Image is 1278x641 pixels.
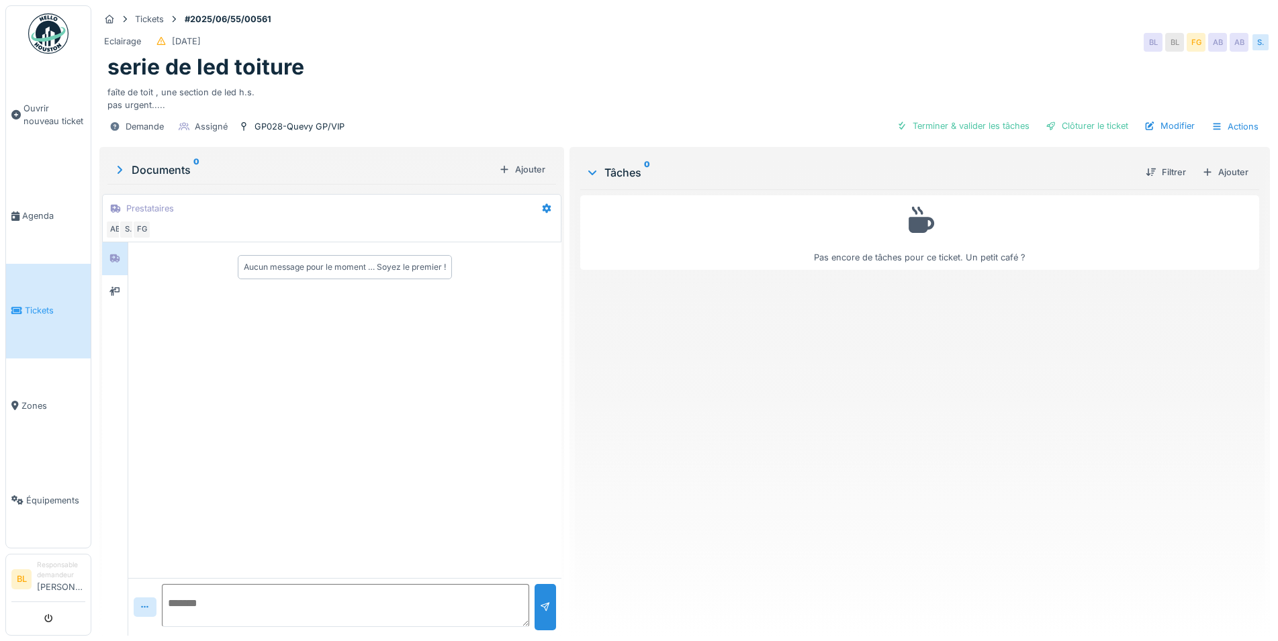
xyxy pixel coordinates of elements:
[104,35,141,48] div: Eclairage
[589,201,1250,264] div: Pas encore de tâches pour ce ticket. Un petit café ?
[126,120,164,133] div: Demande
[24,102,85,128] span: Ouvrir nouveau ticket
[1230,33,1248,52] div: AB
[1205,117,1265,136] div: Actions
[1144,33,1162,52] div: BL
[494,160,551,179] div: Ajouter
[132,220,151,239] div: FG
[6,264,91,358] a: Tickets
[22,209,85,222] span: Agenda
[1208,33,1227,52] div: AB
[1140,163,1191,181] div: Filtrer
[11,560,85,602] a: BL Responsable demandeur[PERSON_NAME]
[6,61,91,168] a: Ouvrir nouveau ticket
[255,120,345,133] div: GP028-Quevy GP/VIP
[6,453,91,548] a: Équipements
[28,13,69,54] img: Badge_color-CXgf-gQk.svg
[1040,117,1134,135] div: Clôturer le ticket
[107,81,1262,111] div: faîte de toit , une section de led h.s. pas urgent.....
[1197,163,1254,181] div: Ajouter
[107,54,304,80] h1: serie de led toiture
[891,117,1035,135] div: Terminer & valider les tâches
[172,35,201,48] div: [DATE]
[586,164,1135,181] div: Tâches
[1251,33,1270,52] div: S.
[11,569,32,589] li: BL
[105,220,124,239] div: AB
[25,304,85,317] span: Tickets
[37,560,85,581] div: Responsable demandeur
[21,399,85,412] span: Zones
[644,164,650,181] sup: 0
[135,13,164,26] div: Tickets
[37,560,85,599] li: [PERSON_NAME]
[6,168,91,263] a: Agenda
[1187,33,1205,52] div: FG
[113,162,494,178] div: Documents
[126,202,174,215] div: Prestataires
[244,261,446,273] div: Aucun message pour le moment … Soyez le premier !
[1165,33,1184,52] div: BL
[193,162,199,178] sup: 0
[179,13,277,26] strong: #2025/06/55/00561
[1139,117,1200,135] div: Modifier
[195,120,228,133] div: Assigné
[6,358,91,453] a: Zones
[119,220,138,239] div: S.
[26,494,85,507] span: Équipements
